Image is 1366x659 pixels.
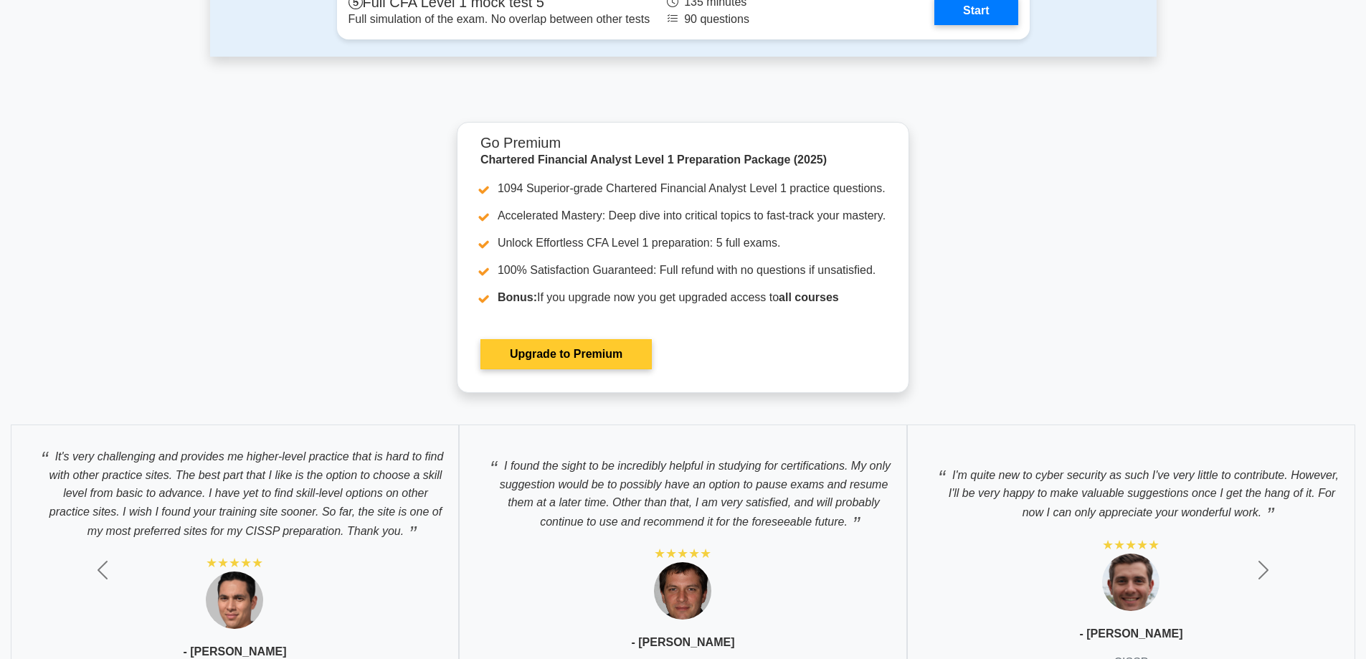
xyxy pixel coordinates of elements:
[1102,536,1159,554] div: ★★★★★
[480,339,652,369] a: Upgrade to Premium
[654,545,711,562] div: ★★★★★
[631,634,734,651] p: - [PERSON_NAME]
[654,562,711,620] img: Testimonial 2
[206,554,263,572] div: ★★★★★
[1102,554,1159,611] img: Testimonial 3
[26,440,444,540] p: It's very challenging and provides me higher-level practice that is hard to find with other pract...
[1079,625,1182,643] p: - [PERSON_NAME]
[474,449,892,531] p: I found the sight to be incredibly helpful in studying for certifications. My only suggestion wou...
[206,572,263,629] img: Testimonial 1
[922,458,1340,522] p: I'm quite new to cyber security as such I've very little to contribute. However, I'll be very hap...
